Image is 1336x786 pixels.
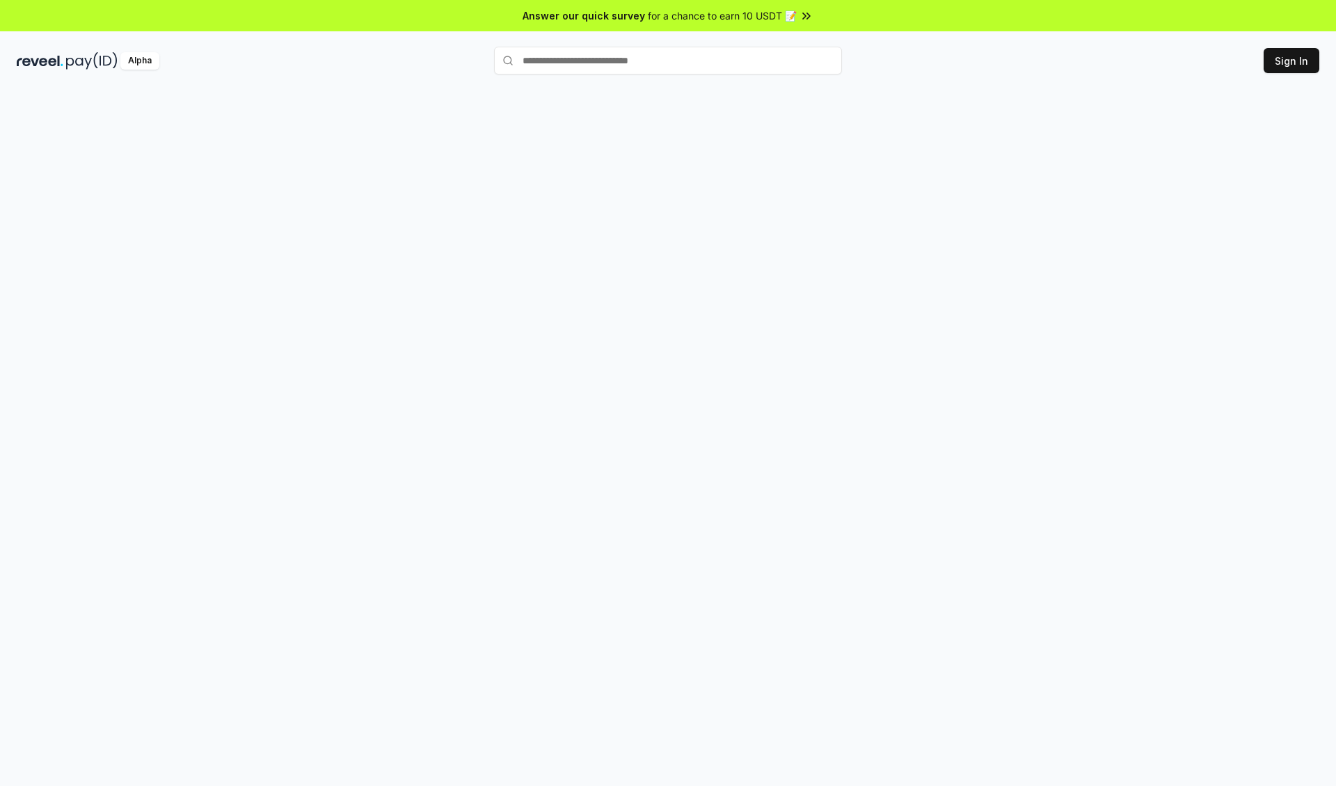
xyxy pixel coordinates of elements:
button: Sign In [1264,48,1319,73]
img: reveel_dark [17,52,63,70]
span: Answer our quick survey [523,8,645,23]
span: for a chance to earn 10 USDT 📝 [648,8,797,23]
img: pay_id [66,52,118,70]
div: Alpha [120,52,159,70]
